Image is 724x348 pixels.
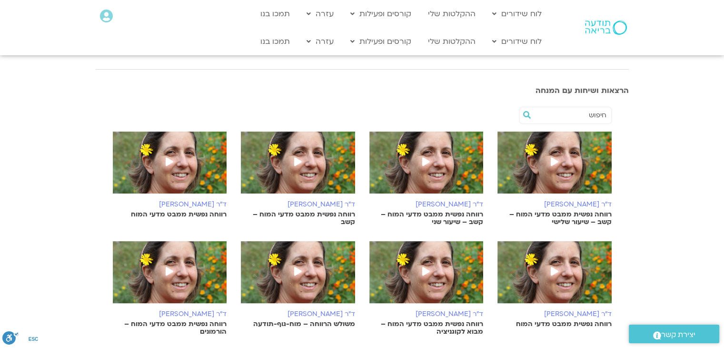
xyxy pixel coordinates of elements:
[629,325,719,343] a: יצירת קשר
[256,5,295,23] a: תמכו בנו
[369,132,484,226] a: ד"ר [PERSON_NAME] רווחה נפשית ממבט מדעי המוח – קשב – שיעור שני
[423,32,480,51] a: ההקלטות שלי
[113,320,227,336] p: רווחה נפשית ממבט מדעי המוח – הורמונים
[113,310,227,318] h6: ד"ר [PERSON_NAME]
[113,132,227,203] img: %D7%A0%D7%95%D7%A2%D7%94-%D7%90%D7%9C%D7%91%D7%9C%D7%93%D7%94.png
[661,328,695,341] span: יצירת קשר
[369,310,484,318] h6: ד"ר [PERSON_NAME]
[369,211,484,226] p: רווחה נפשית ממבט מדעי המוח – קשב – שיעור שני
[497,132,612,226] a: ד"ר [PERSON_NAME] רווחה נפשית ממבט מדעי המוח – קשב – שיעור שלישי
[497,211,612,226] p: רווחה נפשית ממבט מדעי המוח – קשב – שיעור שלישי
[241,132,355,226] a: ד"ר [PERSON_NAME] רווחה נפשית ממבט מדעי המוח – קשב
[487,5,546,23] a: לוח שידורים
[369,241,484,313] img: %D7%A0%D7%95%D7%A2%D7%94-%D7%90%D7%9C%D7%91%D7%9C%D7%93%D7%94.png
[369,132,484,203] img: %D7%A0%D7%95%D7%A2%D7%94-%D7%90%D7%9C%D7%91%D7%9C%D7%93%D7%94.png
[113,132,227,218] a: ד"ר [PERSON_NAME] רווחה נפשית ממבט מדעי המוח
[534,107,606,123] input: חיפוש
[113,241,227,336] a: ד"ר [PERSON_NAME] רווחה נפשית ממבט מדעי המוח – הורמונים
[241,132,355,203] img: %D7%A0%D7%95%D7%A2%D7%94-%D7%90%D7%9C%D7%91%D7%9C%D7%93%D7%94.png
[302,5,338,23] a: עזרה
[497,201,612,208] h6: ד"ר [PERSON_NAME]
[497,310,612,318] h6: ד"ר [PERSON_NAME]
[487,32,546,51] a: לוח שידורים
[497,241,612,328] a: ד"ר [PERSON_NAME] רווחה נפשית ממבט מדעי המוח
[241,201,355,208] h6: ד"ר [PERSON_NAME]
[241,320,355,328] p: משולש הרווחה – מוח-גוף-תודעה
[256,32,295,51] a: תמכו בנו
[497,132,612,203] img: %D7%A0%D7%95%D7%A2%D7%94-%D7%90%D7%9C%D7%91%D7%9C%D7%93%D7%94.png
[497,320,612,328] p: רווחה נפשית ממבט מדעי המוח
[241,211,355,226] p: רווחה נפשית ממבט מדעי המוח – קשב
[346,5,416,23] a: קורסים ופעילות
[585,20,627,35] img: תודעה בריאה
[497,241,612,313] img: %D7%A0%D7%95%D7%A2%D7%94-%D7%90%D7%9C%D7%91%D7%9C%D7%93%D7%94.png
[113,241,227,313] img: %D7%A0%D7%95%D7%A2%D7%94-%D7%90%D7%9C%D7%91%D7%9C%D7%93%D7%94.png
[113,201,227,208] h6: ד"ר [PERSON_NAME]
[96,86,629,95] h3: הרצאות ושיחות עם המנחה
[346,32,416,51] a: קורסים ופעילות
[113,211,227,218] p: רווחה נפשית ממבט מדעי המוח
[302,32,338,51] a: עזרה
[369,241,484,336] a: ד"ר [PERSON_NAME] רווחה נפשית ממבט מדעי המוח – מבוא לקוגניציה
[241,241,355,328] a: ד"ר [PERSON_NAME] משולש הרווחה – מוח-גוף-תודעה
[369,320,484,336] p: רווחה נפשית ממבט מדעי המוח – מבוא לקוגניציה
[241,241,355,313] img: %D7%A0%D7%95%D7%A2%D7%94-%D7%90%D7%9C%D7%91%D7%9C%D7%93%D7%94.png
[423,5,480,23] a: ההקלטות שלי
[369,201,484,208] h6: ד"ר [PERSON_NAME]
[241,310,355,318] h6: ד"ר [PERSON_NAME]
